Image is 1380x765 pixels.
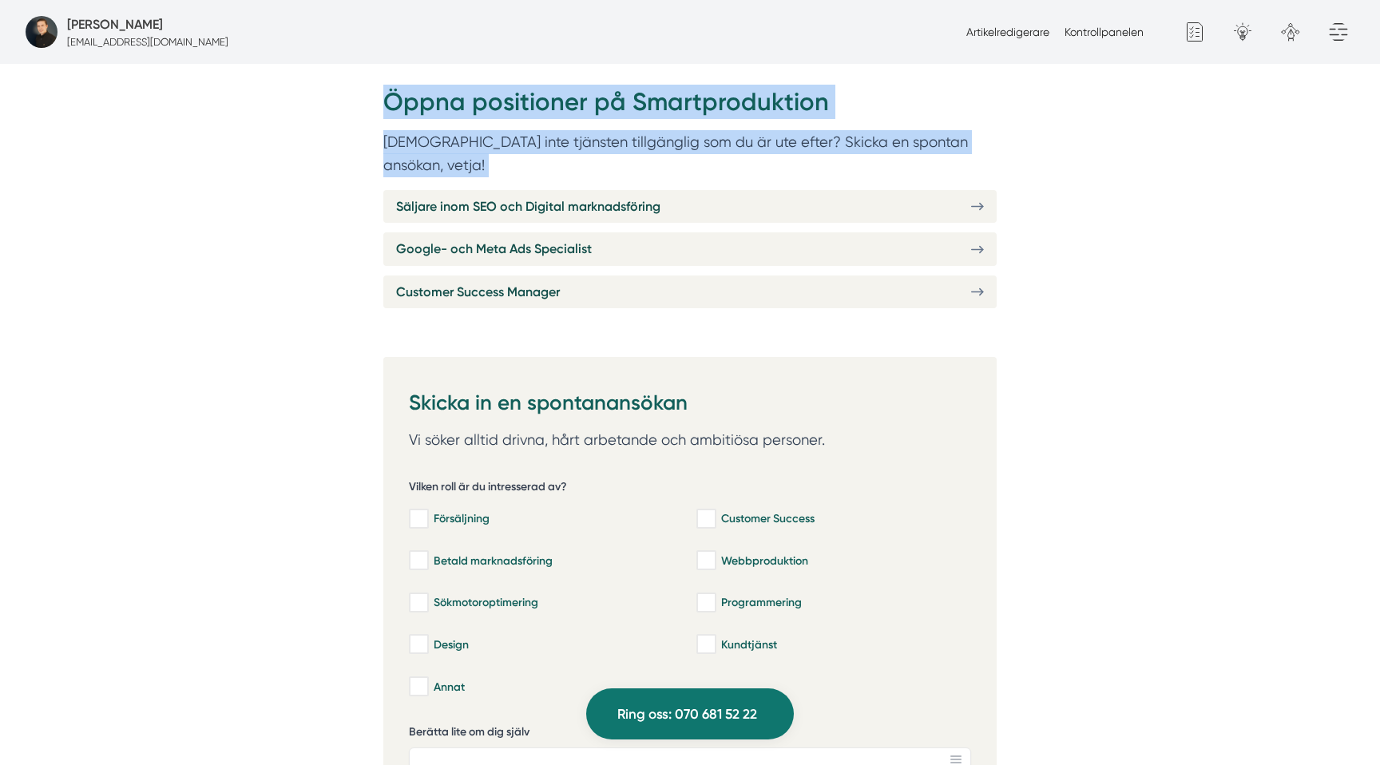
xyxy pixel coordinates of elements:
[1065,26,1144,38] a: Kontrollpanelen
[67,14,163,34] h5: Super Administratör
[696,511,715,527] input: Customer Success
[696,636,715,652] input: Kundtjänst
[383,275,997,308] a: Customer Success Manager
[409,724,971,744] label: Berätta lite om dig själv
[383,190,997,223] a: Säljare inom SEO och Digital marknadsföring
[396,282,560,302] span: Customer Success Manager
[396,196,660,216] span: Säljare inom SEO och Digital marknadsföring
[409,679,427,695] input: Annat
[409,511,427,527] input: Försäljning
[409,553,427,569] input: Betald marknadsföring
[409,382,971,427] h3: Skicka in en spontanansökan
[586,688,794,739] a: Ring oss: 070 681 52 22
[26,16,57,48] img: foretagsbild-pa-smartproduktion-ett-foretag-i-dalarnas-lan-2023.jpg
[617,704,757,725] span: Ring oss: 070 681 52 22
[696,595,715,611] input: Programmering
[396,239,592,259] span: Google- och Meta Ads Specialist
[67,34,228,50] p: [EMAIL_ADDRESS][DOMAIN_NAME]
[409,636,427,652] input: Design
[383,232,997,265] a: Google- och Meta Ads Specialist
[409,595,427,611] input: Sökmotoroptimering
[966,26,1049,38] a: Artikelredigerare
[409,479,567,499] h5: Vilken roll är du intresserad av?
[409,428,971,452] p: Vi söker alltid drivna, hårt arbetande och ambitiösa personer.
[383,85,997,129] h2: Öppna positioner på Smartproduktion
[383,130,997,177] p: [DEMOGRAPHIC_DATA] inte tjänsten tillgänglig som du är ute efter? Skicka en spontan ansökan, vetja!
[696,553,715,569] input: Webbproduktion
